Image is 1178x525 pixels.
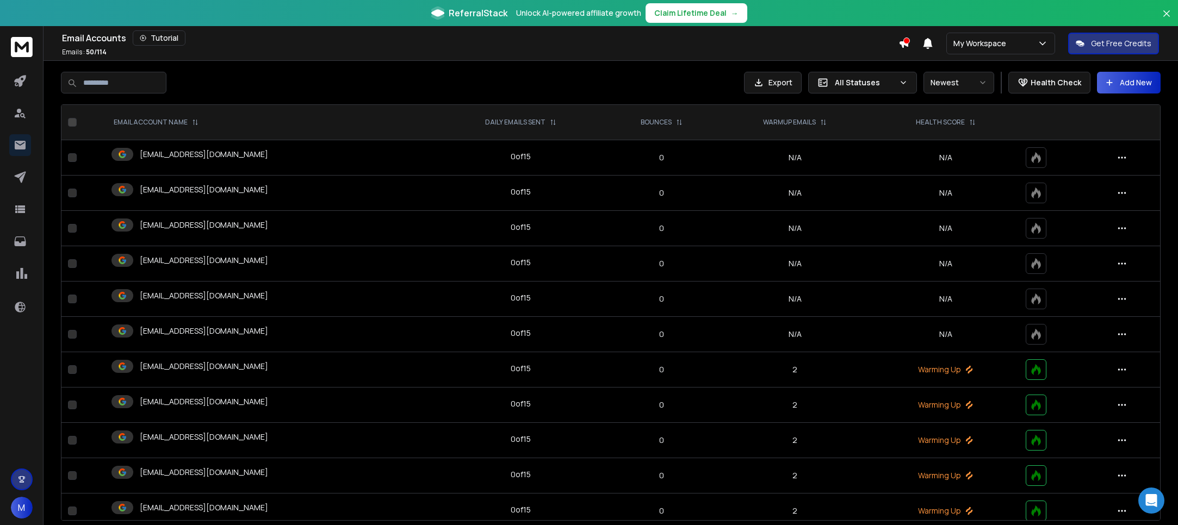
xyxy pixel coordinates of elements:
[612,505,712,516] p: 0
[1031,77,1081,88] p: Health Check
[879,152,1013,163] p: N/A
[511,363,531,374] div: 0 of 15
[516,8,641,18] p: Unlock AI-powered affiliate growth
[612,258,712,269] p: 0
[612,364,712,375] p: 0
[140,396,268,407] p: [EMAIL_ADDRESS][DOMAIN_NAME]
[449,7,507,20] span: ReferralStack
[718,176,872,211] td: N/A
[612,435,712,446] p: 0
[140,220,268,230] p: [EMAIL_ADDRESS][DOMAIN_NAME]
[718,211,872,246] td: N/A
[140,502,268,513] p: [EMAIL_ADDRESS][DOMAIN_NAME]
[140,290,268,301] p: [EMAIL_ADDRESS][DOMAIN_NAME]
[140,361,268,372] p: [EMAIL_ADDRESS][DOMAIN_NAME]
[140,432,268,442] p: [EMAIL_ADDRESS][DOMAIN_NAME]
[879,293,1013,304] p: N/A
[641,118,672,127] p: BOUNCES
[879,223,1013,234] p: N/A
[485,118,545,127] p: DAILY EMAILS SENT
[612,187,712,198] p: 0
[140,467,268,478] p: [EMAIL_ADDRESS][DOMAIN_NAME]
[511,469,531,480] div: 0 of 15
[731,8,739,18] span: →
[879,258,1013,269] p: N/A
[133,30,185,46] button: Tutorial
[11,497,33,518] button: M
[140,255,268,266] p: [EMAIL_ADDRESS][DOMAIN_NAME]
[511,186,531,197] div: 0 of 15
[114,118,199,127] div: EMAIL ACCOUNT NAME
[511,328,531,339] div: 0 of 15
[718,246,872,282] td: N/A
[953,38,1010,49] p: My Workspace
[879,187,1013,198] p: N/A
[879,470,1013,481] p: Warming Up
[140,149,268,160] p: [EMAIL_ADDRESS][DOMAIN_NAME]
[62,48,107,57] p: Emails :
[612,329,712,340] p: 0
[511,257,531,268] div: 0 of 15
[62,30,898,46] div: Email Accounts
[718,458,872,493] td: 2
[612,470,712,481] p: 0
[646,3,747,23] button: Claim Lifetime Deal→
[879,329,1013,340] p: N/A
[1097,72,1161,93] button: Add New
[744,72,802,93] button: Export
[511,504,531,515] div: 0 of 15
[140,184,268,195] p: [EMAIL_ADDRESS][DOMAIN_NAME]
[879,505,1013,516] p: Warming Up
[511,398,531,409] div: 0 of 15
[1160,7,1174,33] button: Close banner
[1008,72,1090,93] button: Health Check
[763,118,816,127] p: WARMUP EMAILS
[718,317,872,352] td: N/A
[140,326,268,336] p: [EMAIL_ADDRESS][DOMAIN_NAME]
[511,222,531,233] div: 0 of 15
[718,352,872,387] td: 2
[612,293,712,304] p: 0
[923,72,994,93] button: Newest
[718,282,872,317] td: N/A
[511,292,531,303] div: 0 of 15
[1091,38,1151,49] p: Get Free Credits
[86,47,107,57] span: 50 / 114
[718,423,872,458] td: 2
[835,77,895,88] p: All Statuses
[511,151,531,162] div: 0 of 15
[718,387,872,423] td: 2
[718,140,872,176] td: N/A
[879,435,1013,446] p: Warming Up
[879,364,1013,375] p: Warming Up
[879,399,1013,410] p: Warming Up
[1138,487,1164,514] div: Open Intercom Messenger
[1068,33,1159,54] button: Get Free Credits
[612,223,712,234] p: 0
[612,152,712,163] p: 0
[916,118,965,127] p: HEALTH SCORE
[612,399,712,410] p: 0
[511,434,531,445] div: 0 of 15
